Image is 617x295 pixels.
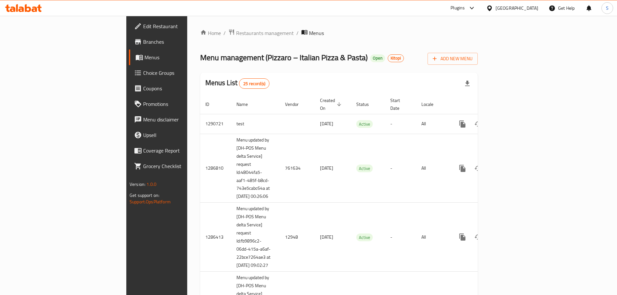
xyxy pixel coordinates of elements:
div: Plugins [451,4,465,12]
a: Grocery Checklist [129,158,229,174]
span: Grocery Checklist [143,162,224,170]
span: Kitopi [388,55,404,61]
div: [GEOGRAPHIC_DATA] [496,5,538,12]
button: Change Status [470,116,486,132]
a: Support.OpsPlatform [130,198,171,206]
span: Active [356,120,373,128]
span: [DATE] [320,119,333,128]
td: All [416,134,450,203]
span: Coupons [143,85,224,92]
button: Change Status [470,161,486,176]
a: Restaurants management [228,29,294,37]
a: Upsell [129,127,229,143]
button: more [455,161,470,176]
div: Open [370,54,385,62]
span: [DATE] [320,233,333,241]
div: Total records count [239,78,269,89]
td: Menu updated by [DH-POS Menu delta Service] request Id:48044fa5-aaf1-485f-b8cd-743e5cabc64a at [D... [231,134,280,203]
span: Locale [421,100,442,108]
nav: breadcrumb [200,29,478,37]
button: Add New Menu [428,53,478,65]
span: Choice Groups [143,69,224,77]
span: Edit Restaurant [143,22,224,30]
td: 761634 [280,134,315,203]
span: Status [356,100,377,108]
span: Open [370,55,385,61]
span: Menus [144,53,224,61]
a: Promotions [129,96,229,112]
span: 25 record(s) [239,81,269,87]
span: Branches [143,38,224,46]
h2: Menus List [205,78,269,89]
button: Change Status [470,229,486,245]
span: Version: [130,180,145,188]
td: - [385,114,416,134]
a: Branches [129,34,229,50]
td: - [385,203,416,272]
td: - [385,134,416,203]
span: Promotions [143,100,224,108]
td: All [416,114,450,134]
a: Menu disclaimer [129,112,229,127]
span: S [606,5,609,12]
span: Add New Menu [433,55,473,63]
span: Created On [320,96,343,112]
li: / [296,29,299,37]
span: ID [205,100,218,108]
span: Menus [309,29,324,37]
div: Active [356,120,373,128]
span: Get support on: [130,191,159,199]
span: Active [356,234,373,241]
div: Export file [460,76,475,91]
span: Restaurants management [236,29,294,37]
td: test [231,114,280,134]
a: Coverage Report [129,143,229,158]
span: Coverage Report [143,147,224,154]
a: Coupons [129,81,229,96]
span: Vendor [285,100,307,108]
span: Menu management ( Pizzaro – Italian Pizza & Pasta ) [200,50,368,65]
td: 12948 [280,203,315,272]
span: 1.0.0 [146,180,156,188]
td: Menu updated by [DH-POS Menu delta Service] request Id:fb9896c2-06dd-415a-a6af-22bce7264ae3 at [D... [231,203,280,272]
span: Active [356,165,373,172]
th: Actions [450,95,522,114]
span: Upsell [143,131,224,139]
span: Name [236,100,256,108]
td: All [416,203,450,272]
span: Start Date [390,96,408,112]
button: more [455,116,470,132]
span: [DATE] [320,164,333,172]
a: Edit Restaurant [129,18,229,34]
button: more [455,229,470,245]
a: Menus [129,50,229,65]
span: Menu disclaimer [143,116,224,123]
a: Choice Groups [129,65,229,81]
